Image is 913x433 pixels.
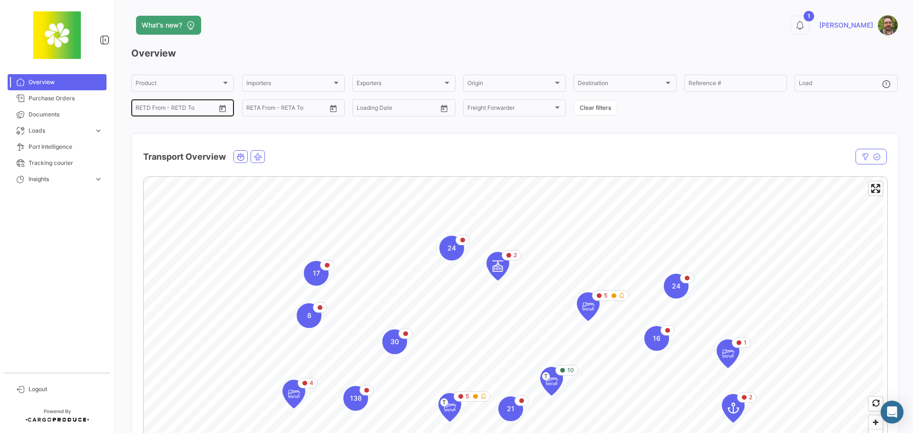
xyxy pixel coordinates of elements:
button: Open calendar [215,101,230,115]
a: Port Intelligence [8,139,107,155]
div: Map marker [297,303,321,328]
a: Tracking courier [8,155,107,171]
div: Map marker [498,396,523,421]
div: Map marker [486,252,509,280]
div: Map marker [343,386,368,411]
div: Map marker [540,367,563,395]
span: 30 [390,337,399,346]
span: 17 [313,269,320,278]
div: Abrir Intercom Messenger [881,401,903,423]
div: Map marker [664,274,689,298]
span: 10 [567,366,574,375]
button: Open calendar [437,101,451,115]
span: [PERSON_NAME] [819,20,873,30]
span: Documents [29,110,103,119]
button: Air [251,151,264,163]
img: 8664c674-3a9e-46e9-8cba-ffa54c79117b.jfif [33,11,81,59]
button: Open calendar [326,101,340,115]
div: Map marker [577,292,600,321]
button: Enter fullscreen [869,182,883,195]
span: 21 [507,404,515,414]
span: 4 [310,379,313,387]
div: Map marker [438,393,461,422]
div: Map marker [722,394,745,423]
div: Map marker [382,329,407,354]
div: Map marker [717,339,739,368]
span: 5 [466,392,469,401]
a: Purchase Orders [8,90,107,106]
span: Origin [467,81,553,88]
span: expand_more [94,175,103,183]
div: Map marker [439,236,464,260]
span: Exporters [357,81,442,88]
span: Logout [29,385,103,394]
h3: Overview [131,47,898,60]
input: To [155,106,194,113]
input: To [377,106,415,113]
span: 2 [514,251,517,260]
span: T [440,398,448,406]
button: Zoom in [869,415,883,429]
span: Port Intelligence [29,143,103,151]
span: 16 [653,334,660,343]
span: Destination [578,81,663,88]
span: Freight Forwarder [467,106,553,113]
input: From [136,106,149,113]
a: Overview [8,74,107,90]
button: What's new? [136,16,201,35]
input: From [246,106,260,113]
img: SR.jpg [878,15,898,35]
span: 138 [350,394,362,403]
input: To [266,106,304,113]
button: Clear filters [573,100,617,115]
span: 8 [307,311,311,320]
h4: Transport Overview [143,150,226,164]
a: Documents [8,106,107,123]
div: Map marker [644,326,669,351]
span: 2 [749,393,752,402]
span: Purchase Orders [29,94,103,103]
span: 1 [744,338,747,347]
span: Product [136,81,221,88]
span: Overview [29,78,103,87]
span: expand_more [94,126,103,135]
span: What's new? [142,20,182,30]
span: 5 [604,291,607,300]
span: 24 [672,281,680,291]
div: Map marker [282,380,305,408]
input: From [357,106,370,113]
div: Map marker [304,261,329,286]
span: Importers [246,81,332,88]
button: Ocean [234,151,247,163]
span: T [542,372,550,380]
span: 24 [447,243,456,253]
span: Tracking courier [29,159,103,167]
span: Insights [29,175,90,183]
span: Loads [29,126,90,135]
